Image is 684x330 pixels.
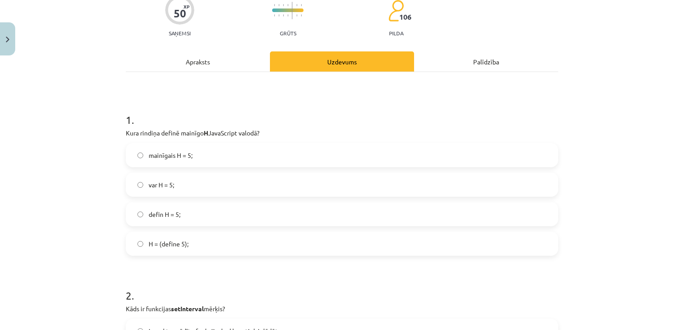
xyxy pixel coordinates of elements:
input: mainīgais H = 5; [137,152,143,158]
img: icon-short-line-57e1e144782c952c97e751825c79c345078a6d821885a25fce030b3d8c18986b.svg [301,4,302,6]
img: icon-close-lesson-0947bae3869378f0d4975bcd49f059093ad1ed9edebbc8119c70593378902aed.svg [6,37,9,42]
span: var H = 5; [149,180,174,190]
img: icon-long-line-d9ea69661e0d244f92f715978eff75569469978d946b2353a9bb055b3ed8787d.svg [292,2,293,19]
div: Apraksts [126,51,270,72]
h1: 1 . [126,98,558,126]
p: Saņemsi [165,30,194,36]
p: Grūts [280,30,296,36]
strong: H [204,129,208,137]
input: defin H = 5; [137,212,143,217]
img: icon-short-line-57e1e144782c952c97e751825c79c345078a6d821885a25fce030b3d8c18986b.svg [287,14,288,17]
span: defin H = 5; [149,210,180,219]
h1: 2 . [126,274,558,301]
img: icon-short-line-57e1e144782c952c97e751825c79c345078a6d821885a25fce030b3d8c18986b.svg [278,4,279,6]
img: icon-short-line-57e1e144782c952c97e751825c79c345078a6d821885a25fce030b3d8c18986b.svg [287,4,288,6]
span: mainīgais H = 5; [149,151,192,160]
img: icon-short-line-57e1e144782c952c97e751825c79c345078a6d821885a25fce030b3d8c18986b.svg [274,4,275,6]
img: icon-short-line-57e1e144782c952c97e751825c79c345078a6d821885a25fce030b3d8c18986b.svg [283,4,284,6]
p: Kāds ir funkcijas mērķis? [126,304,558,313]
p: Kura rindiņa definē mainīgo JavaScript valodā? [126,128,558,138]
img: icon-short-line-57e1e144782c952c97e751825c79c345078a6d821885a25fce030b3d8c18986b.svg [301,14,302,17]
img: icon-short-line-57e1e144782c952c97e751825c79c345078a6d821885a25fce030b3d8c18986b.svg [274,14,275,17]
input: H = (define 5); [137,241,143,247]
div: 50 [174,7,186,20]
img: icon-short-line-57e1e144782c952c97e751825c79c345078a6d821885a25fce030b3d8c18986b.svg [283,14,284,17]
span: 106 [399,13,411,21]
img: icon-short-line-57e1e144782c952c97e751825c79c345078a6d821885a25fce030b3d8c18986b.svg [278,14,279,17]
img: icon-short-line-57e1e144782c952c97e751825c79c345078a6d821885a25fce030b3d8c18986b.svg [296,4,297,6]
div: Palīdzība [414,51,558,72]
img: icon-short-line-57e1e144782c952c97e751825c79c345078a6d821885a25fce030b3d8c18986b.svg [296,14,297,17]
input: var H = 5; [137,182,143,188]
strong: setInterval [171,305,204,313]
span: H = (define 5); [149,239,188,249]
span: XP [184,4,189,9]
p: pilda [389,30,403,36]
div: Uzdevums [270,51,414,72]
